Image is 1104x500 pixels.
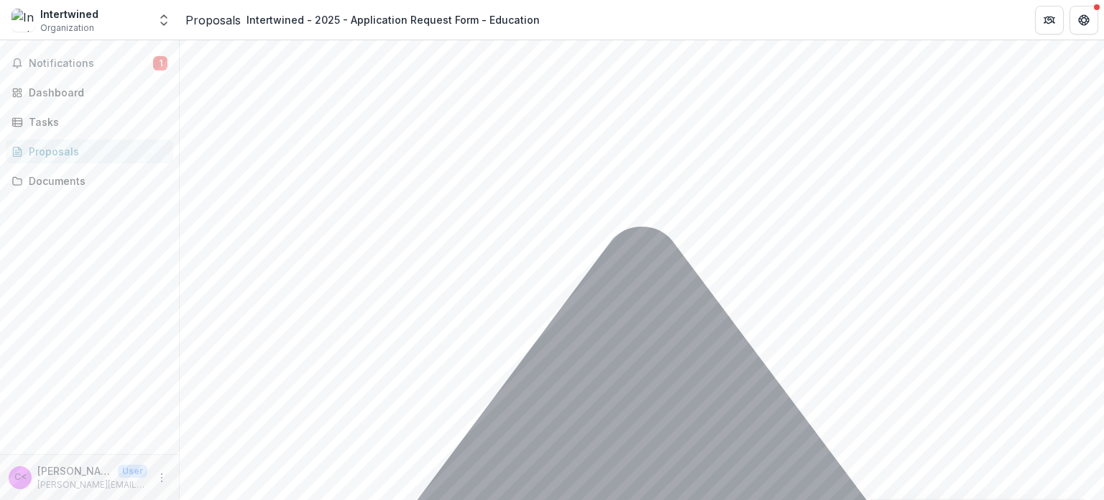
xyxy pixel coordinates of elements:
div: Dashboard [29,85,162,100]
div: Intertwined [40,6,98,22]
button: Open entity switcher [154,6,174,35]
a: Documents [6,169,173,193]
p: [PERSON_NAME][EMAIL_ADDRESS][PERSON_NAME][DOMAIN_NAME] [37,478,147,491]
button: More [153,469,170,486]
a: Proposals [6,140,173,163]
button: Get Help [1069,6,1098,35]
a: Tasks [6,110,173,134]
a: Proposals [185,12,241,29]
p: User [118,465,147,478]
div: Intertwined - 2025 - Application Request Form - Education [247,12,540,27]
button: Notifications1 [6,52,173,75]
div: Proposals [29,144,162,159]
button: Partners [1035,6,1064,35]
div: Documents [29,173,162,188]
p: [PERSON_NAME] <[PERSON_NAME][EMAIL_ADDRESS][PERSON_NAME][DOMAIN_NAME]> [37,463,112,478]
span: Organization [40,22,94,35]
div: Cheronda Bryan <cheronda.bryan@liveintertwined.org> [14,473,27,482]
span: 1 [153,56,167,71]
nav: breadcrumb [185,9,546,30]
span: Notifications [29,58,153,70]
img: Intertwined [11,9,34,32]
a: Dashboard [6,81,173,104]
div: Tasks [29,114,162,129]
